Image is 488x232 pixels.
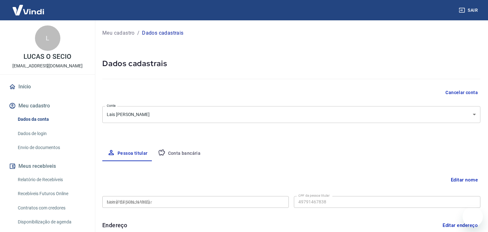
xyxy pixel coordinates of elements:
[8,159,87,173] button: Meus recebíveis
[457,4,480,16] button: Sair
[102,106,480,123] div: Lais [PERSON_NAME]
[463,207,483,227] iframe: Botão para abrir a janela de mensagens
[298,193,330,198] label: CPF da pessoa titular
[102,146,153,161] button: Pessoa titular
[102,29,135,37] a: Meu cadastro
[8,0,49,20] img: Vindi
[15,113,87,126] a: Dados da conta
[12,63,83,69] p: [EMAIL_ADDRESS][DOMAIN_NAME]
[107,103,116,108] label: Conta
[35,25,60,51] div: L
[443,87,480,99] button: Cancelar conta
[440,219,480,231] button: Editar endereço
[153,146,206,161] button: Conta bancária
[8,99,87,113] button: Meu cadastro
[137,29,139,37] p: /
[15,127,87,140] a: Dados de login
[24,53,71,60] p: LUCAS O SECIO
[15,173,87,186] a: Relatório de Recebíveis
[102,221,127,229] h6: Endereço
[8,80,87,94] a: Início
[142,29,183,37] p: Dados cadastrais
[102,58,480,69] h5: Dados cadastrais
[15,215,87,229] a: Disponibilização de agenda
[15,201,87,215] a: Contratos com credores
[448,174,480,186] button: Editar nome
[15,187,87,200] a: Recebíveis Futuros Online
[15,141,87,154] a: Envio de documentos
